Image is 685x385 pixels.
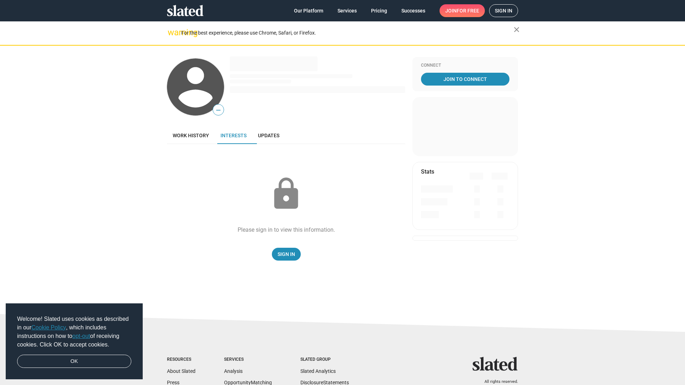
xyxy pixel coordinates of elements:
mat-icon: close [512,25,521,34]
span: Successes [401,4,425,17]
span: — [213,106,224,115]
span: Sign in [495,5,512,17]
a: Sign In [272,248,301,261]
a: Slated Analytics [300,368,336,374]
a: dismiss cookie message [17,355,131,368]
a: Join To Connect [421,73,509,86]
span: Updates [258,133,279,138]
div: Resources [167,357,196,363]
span: for free [457,4,479,17]
div: Slated Group [300,357,349,363]
span: Join To Connect [422,73,508,86]
a: Successes [396,4,431,17]
a: Updates [252,127,285,144]
div: cookieconsent [6,303,143,380]
span: Join [445,4,479,17]
div: Services [224,357,272,363]
span: Interests [220,133,247,138]
span: Our Platform [294,4,323,17]
span: Services [338,4,357,17]
a: Joinfor free [440,4,485,17]
span: Welcome! Slated uses cookies as described in our , which includes instructions on how to of recei... [17,315,131,349]
a: About Slated [167,368,196,374]
span: Sign In [278,248,295,261]
div: Please sign in to view this information. [238,226,335,233]
mat-icon: warning [168,28,176,37]
a: Work history [167,127,215,144]
a: Cookie Policy [31,324,66,330]
a: Sign in [489,4,518,17]
a: Our Platform [288,4,329,17]
span: Work history [173,133,209,138]
a: Pricing [365,4,393,17]
a: opt-out [72,333,90,339]
a: Services [332,4,362,17]
a: Interests [215,127,252,144]
a: Analysis [224,368,243,374]
mat-icon: lock [268,176,304,212]
div: Connect [421,63,509,68]
mat-card-title: Stats [421,168,434,175]
span: Pricing [371,4,387,17]
div: For the best experience, please use Chrome, Safari, or Firefox. [181,28,514,38]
